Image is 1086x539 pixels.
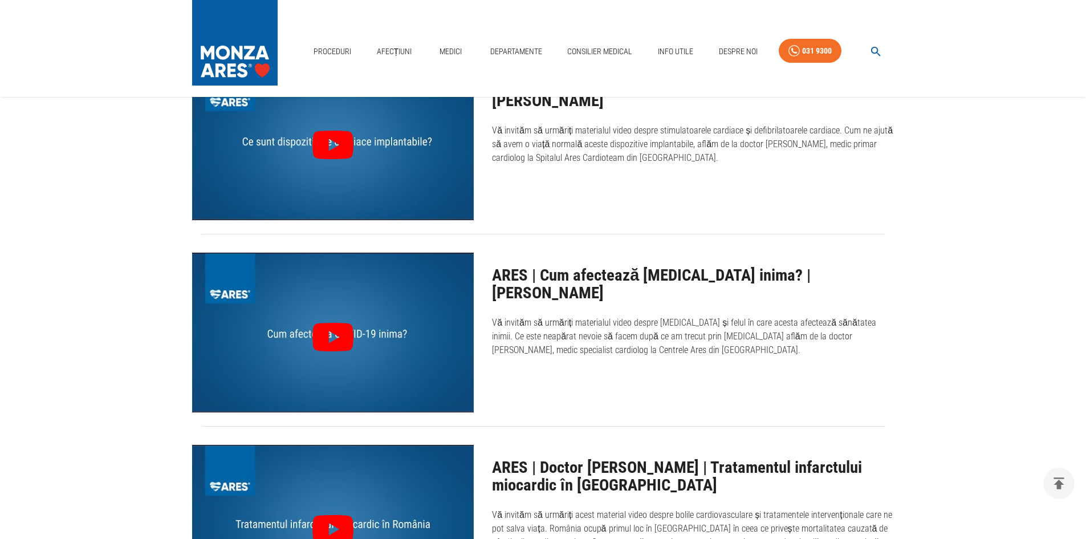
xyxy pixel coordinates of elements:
[486,40,547,63] a: Departamente
[492,124,894,165] p: Vă invităm să urmăriți materialul video despre stimulatoarele cardiace și defibrilatoarele cardia...
[492,459,894,495] h2: ARES | Doctor [PERSON_NAME] | Tratamentul infarctului miocardic în [GEOGRAPHIC_DATA]
[653,40,698,63] a: Info Utile
[779,39,841,63] a: 031 9300
[1043,468,1075,499] button: delete
[192,253,474,412] div: ARES | Dr. Oren Iancovici | Cum afectează COVID-19 inima?
[563,40,637,63] a: Consilier Medical
[492,74,894,110] h2: ARES | Ce sunt dispozitivele cardiace implantabile? | Doctor [PERSON_NAME]
[714,40,762,63] a: Despre Noi
[192,60,474,220] div: ARES | Doctor Horia Roșianu | Ce sunt dispozitivele cardiace implantabile?
[309,40,356,63] a: Proceduri
[492,316,894,357] p: Vă invităm să urmăriți materialul video despre [MEDICAL_DATA] și felul în care acesta afectează s...
[802,44,832,58] div: 031 9300
[372,40,417,63] a: Afecțiuni
[433,40,469,63] a: Medici
[492,266,894,302] h2: ARES | Cum afectează [MEDICAL_DATA] inima? | [PERSON_NAME]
